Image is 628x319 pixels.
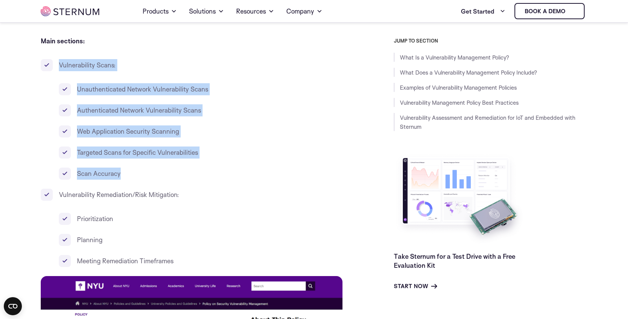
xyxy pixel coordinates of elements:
span: NYU [64,16,78,24]
span: Targeted Scans for Specific Vulnerabilities [77,148,198,156]
a: Get Started [461,4,505,19]
span: Vulnerability Remediation/Risk Mitigation: [59,191,179,198]
span: Prioritization [77,215,113,223]
a: Solutions [189,1,224,22]
a: Take Sternum for a Test Drive with a Free Evaluation Kit [394,252,515,269]
span: Unauthenticated Network Vulnerability Scans [77,85,208,93]
b: Source: [41,16,64,24]
span: Authenticated Network Vulnerability Scans [77,106,201,114]
span: Vulnerability Scans: [59,61,116,69]
a: Vulnerability Management Policy Best Practices [400,99,519,106]
a: Company [286,1,322,22]
a: Vulnerability Assessment and Remediation for IoT and Embedded with Sternum [400,114,575,130]
a: What Does a Vulnerability Management Policy Include? [400,69,537,76]
span: Web Application Security Scanning [77,127,179,135]
span: Meeting Remediation Timeframes [77,257,174,265]
span: Scan Accuracy [77,169,121,177]
img: Take Sternum for a Test Drive with a Free Evaluation Kit [394,152,526,246]
a: Resources [236,1,274,22]
img: sternum iot [41,6,99,16]
span: Planning [77,236,103,244]
a: What Is a Vulnerability Management Policy? [400,54,509,61]
b: Main sections: [41,37,85,45]
button: Open CMP widget [4,297,22,315]
img: sternum iot [568,8,574,14]
h3: JUMP TO SECTION [394,38,588,44]
a: Book a demo [514,3,585,19]
a: Products [143,1,177,22]
a: Examples of Vulnerability Management Policies [400,84,517,91]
